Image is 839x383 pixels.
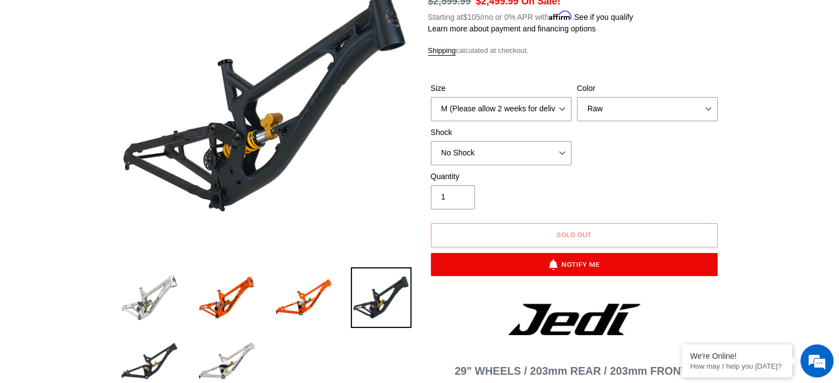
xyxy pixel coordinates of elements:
span: $105 [463,13,480,21]
span: 29" WHEELS / 203mm REAR / 203mm FRONT [455,365,687,377]
p: Starting at /mo or 0% APR with . [428,9,633,23]
img: Load image into Gallery viewer, JEDI 29 - Frameset [119,267,180,328]
div: Navigation go back [12,61,29,77]
label: Size [431,83,571,94]
a: Learn more about payment and financing options [428,24,596,33]
a: See if you qualify - Learn more about Affirm Financing (opens in modal) [574,13,633,21]
span: We're online! [64,119,152,230]
img: Load image into Gallery viewer, JEDI 29 - Frameset [196,267,257,328]
textarea: Type your message and hit 'Enter' [6,261,210,300]
img: Load image into Gallery viewer, JEDI 29 - Frameset [274,267,334,328]
button: Notify Me [431,253,718,276]
div: calculated at checkout. [428,45,720,56]
div: Minimize live chat window [181,6,207,32]
div: Chat with us now [74,62,202,76]
span: Sold out [557,230,592,239]
p: How may I help you today? [690,362,784,370]
button: Sold out [431,223,718,247]
img: d_696896380_company_1647369064580_696896380 [35,55,63,83]
label: Quantity [431,171,571,182]
label: Color [577,83,718,94]
span: Affirm [549,11,572,20]
a: Shipping [428,46,456,56]
div: We're Online! [690,352,784,360]
img: Load image into Gallery viewer, JEDI 29 - Frameset [351,267,412,328]
label: Shock [431,127,571,138]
